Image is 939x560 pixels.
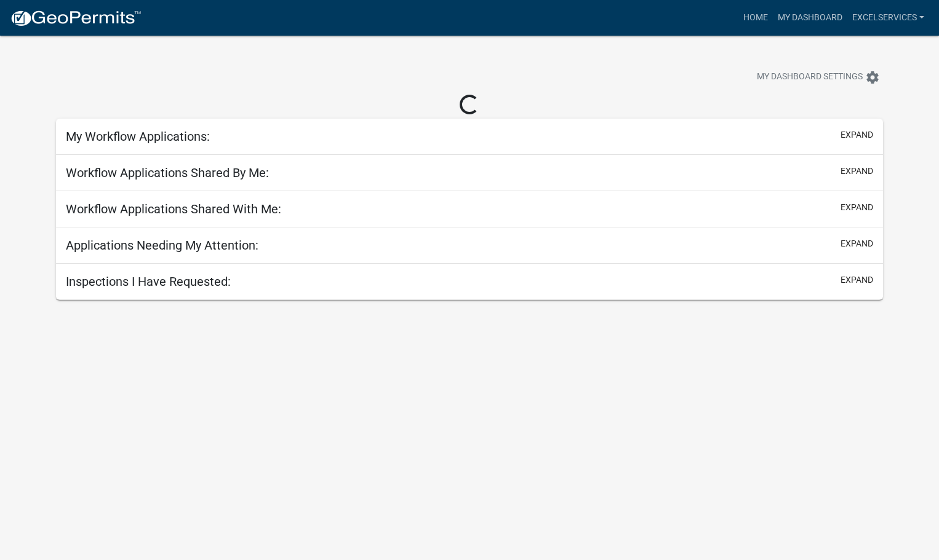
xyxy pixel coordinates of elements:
[738,6,773,30] a: Home
[847,6,929,30] a: excelservices
[865,70,880,85] i: settings
[773,6,847,30] a: My Dashboard
[841,237,873,250] button: expand
[841,274,873,286] button: expand
[841,201,873,214] button: expand
[66,129,210,144] h5: My Workflow Applications:
[66,238,258,253] h5: Applications Needing My Attention:
[841,165,873,178] button: expand
[747,65,890,89] button: My Dashboard Settingssettings
[757,70,863,85] span: My Dashboard Settings
[66,274,231,289] h5: Inspections I Have Requested:
[841,128,873,141] button: expand
[66,165,269,180] h5: Workflow Applications Shared By Me:
[66,202,281,216] h5: Workflow Applications Shared With Me:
